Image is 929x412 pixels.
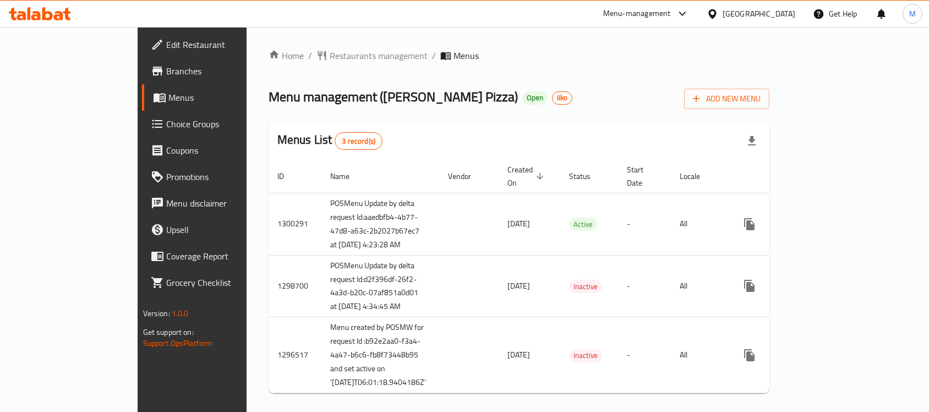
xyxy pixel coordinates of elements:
[618,255,671,317] td: -
[142,31,293,58] a: Edit Restaurant
[335,132,382,150] div: Total records count
[507,348,530,362] span: [DATE]
[143,336,213,350] a: Support.OpsPlatform
[166,276,284,289] span: Grocery Checklist
[671,193,728,255] td: All
[330,170,364,183] span: Name
[680,170,714,183] span: Locale
[143,325,194,339] span: Get support on:
[507,163,547,189] span: Created On
[143,306,170,321] span: Version:
[569,280,602,293] span: Inactive
[142,58,293,84] a: Branches
[693,92,761,106] span: Add New Menu
[166,64,284,78] span: Branches
[142,111,293,137] a: Choice Groups
[172,306,189,321] span: 1.0.0
[739,128,765,154] div: Export file
[618,193,671,255] td: -
[335,136,382,147] span: 3 record(s)
[142,243,293,269] a: Coverage Report
[142,216,293,243] a: Upsell
[166,170,284,183] span: Promotions
[671,255,728,317] td: All
[321,255,439,317] td: POSMenu Update by delta request Id:d2f396df-26f2-4a3d-b20c-07af851a0d01 at [DATE] 4:34:45 AM
[569,218,597,231] div: Active
[321,193,439,255] td: POSMenu Update by delta request Id:aaedbfb4-4b77-47d8-a63c-2b2027b67ec7 at [DATE] 4:23:28 AM
[671,317,728,393] td: All
[569,170,605,183] span: Status
[728,160,851,193] th: Actions
[142,164,293,190] a: Promotions
[553,93,572,102] span: iiko
[142,137,293,164] a: Coupons
[909,8,916,20] span: M
[507,279,530,293] span: [DATE]
[166,250,284,263] span: Coverage Report
[763,211,789,237] button: Change Status
[321,317,439,393] td: Menu created by POSMW for request Id :b92e2aa0-f3a4-4a47-b6c6-fb8f73448b95 and set active on '[DA...
[269,193,321,255] td: 1300291
[166,117,284,131] span: Choice Groups
[448,170,485,183] span: Vendor
[269,160,851,394] table: enhanced table
[569,349,602,362] span: Inactive
[736,342,763,368] button: more
[166,223,284,236] span: Upsell
[736,273,763,299] button: more
[453,49,479,62] span: Menus
[168,91,284,104] span: Menus
[166,38,284,51] span: Edit Restaurant
[522,91,548,105] div: Open
[277,170,298,183] span: ID
[763,273,789,299] button: Change Status
[166,144,284,157] span: Coupons
[603,7,671,20] div: Menu-management
[618,317,671,393] td: -
[507,216,530,231] span: [DATE]
[269,255,321,317] td: 1298700
[330,49,428,62] span: Restaurants management
[166,197,284,210] span: Menu disclaimer
[277,132,382,150] h2: Menus List
[522,93,548,102] span: Open
[308,49,312,62] li: /
[736,211,763,237] button: more
[142,84,293,111] a: Menus
[142,190,293,216] a: Menu disclaimer
[432,49,436,62] li: /
[269,84,518,109] span: Menu management ( [PERSON_NAME] Pizza )
[763,342,789,368] button: Change Status
[627,163,658,189] span: Start Date
[142,269,293,296] a: Grocery Checklist
[316,49,428,62] a: Restaurants management
[269,317,321,393] td: 1296517
[684,89,769,109] button: Add New Menu
[569,218,597,231] span: Active
[269,49,770,62] nav: breadcrumb
[723,8,795,20] div: [GEOGRAPHIC_DATA]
